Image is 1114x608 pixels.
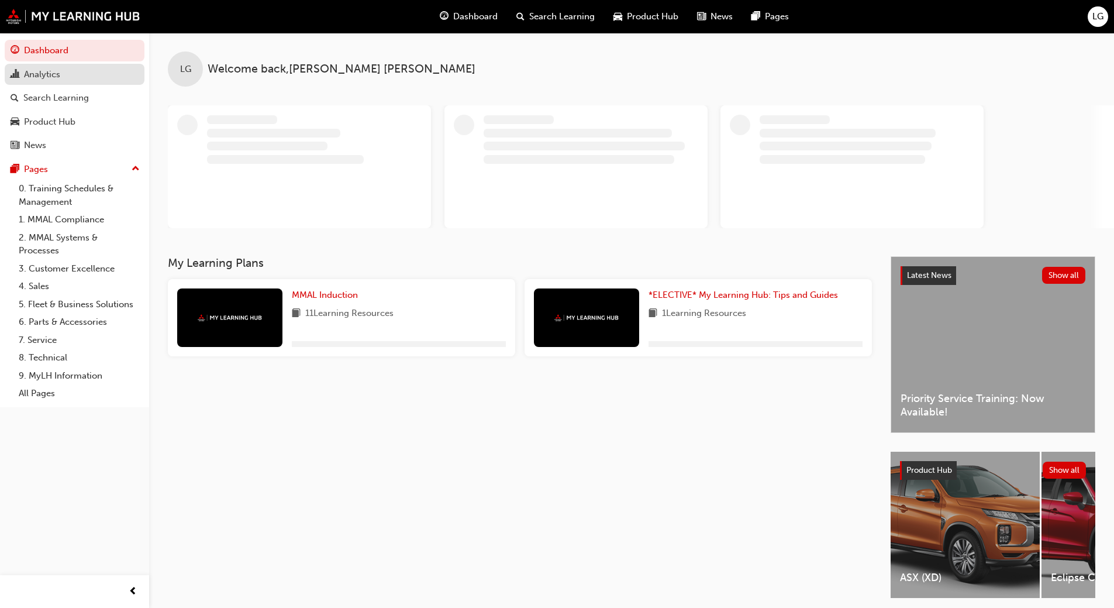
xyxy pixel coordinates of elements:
span: pages-icon [11,164,19,175]
button: Pages [5,159,144,180]
button: LG [1088,6,1108,27]
img: mmal [6,9,140,24]
span: Product Hub [627,10,678,23]
a: car-iconProduct Hub [604,5,688,29]
a: 9. MyLH Information [14,367,144,385]
span: search-icon [516,9,525,24]
a: MMAL Induction [292,288,363,302]
div: Search Learning [23,91,89,105]
a: pages-iconPages [742,5,798,29]
span: pages-icon [751,9,760,24]
span: prev-icon [129,585,137,599]
span: MMAL Induction [292,290,358,300]
span: Latest News [907,270,951,280]
button: DashboardAnalyticsSearch LearningProduct HubNews [5,37,144,159]
a: Product Hub [5,111,144,133]
a: guage-iconDashboard [430,5,507,29]
span: book-icon [649,307,657,321]
a: *ELECTIVE* My Learning Hub: Tips and Guides [649,288,843,302]
a: News [5,135,144,156]
span: Priority Service Training: Now Available! [901,392,1085,418]
a: Latest NewsShow allPriority Service Training: Now Available! [891,256,1095,433]
a: 4. Sales [14,277,144,296]
a: 0. Training Schedules & Management [14,180,144,211]
a: 8. Technical [14,349,144,367]
span: book-icon [292,307,301,321]
span: 11 Learning Resources [305,307,394,321]
a: 5. Fleet & Business Solutions [14,296,144,314]
div: Pages [24,163,48,176]
a: Latest NewsShow all [901,266,1085,285]
a: 6. Parts & Accessories [14,313,144,331]
span: news-icon [11,140,19,151]
h3: My Learning Plans [168,256,872,270]
span: guage-icon [11,46,19,56]
span: Product Hub [906,465,952,475]
span: Search Learning [529,10,595,23]
span: News [711,10,733,23]
a: Analytics [5,64,144,85]
div: News [24,139,46,152]
span: LG [1092,10,1103,23]
span: Pages [765,10,789,23]
span: up-icon [132,162,140,177]
img: mmal [554,314,619,322]
span: chart-icon [11,70,19,80]
img: mmal [198,314,262,322]
div: Product Hub [24,115,75,129]
button: Show all [1042,267,1086,284]
span: Welcome back , [PERSON_NAME] [PERSON_NAME] [208,63,475,76]
a: search-iconSearch Learning [507,5,604,29]
span: car-icon [11,117,19,128]
a: All Pages [14,384,144,403]
a: 3. Customer Excellence [14,260,144,278]
span: news-icon [697,9,706,24]
span: guage-icon [440,9,449,24]
a: 2. MMAL Systems & Processes [14,229,144,260]
button: Show all [1043,462,1087,479]
span: search-icon [11,93,19,104]
a: ASX (XD) [891,452,1040,598]
span: car-icon [613,9,622,24]
a: 7. Service [14,331,144,349]
a: Product HubShow all [900,461,1086,480]
a: Dashboard [5,40,144,61]
span: *ELECTIVE* My Learning Hub: Tips and Guides [649,290,838,300]
a: news-iconNews [688,5,742,29]
div: Analytics [24,68,60,81]
span: ASX (XD) [900,571,1030,585]
a: Search Learning [5,87,144,109]
span: LG [180,63,191,76]
span: 1 Learning Resources [662,307,746,321]
a: 1. MMAL Compliance [14,211,144,229]
span: Dashboard [453,10,498,23]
